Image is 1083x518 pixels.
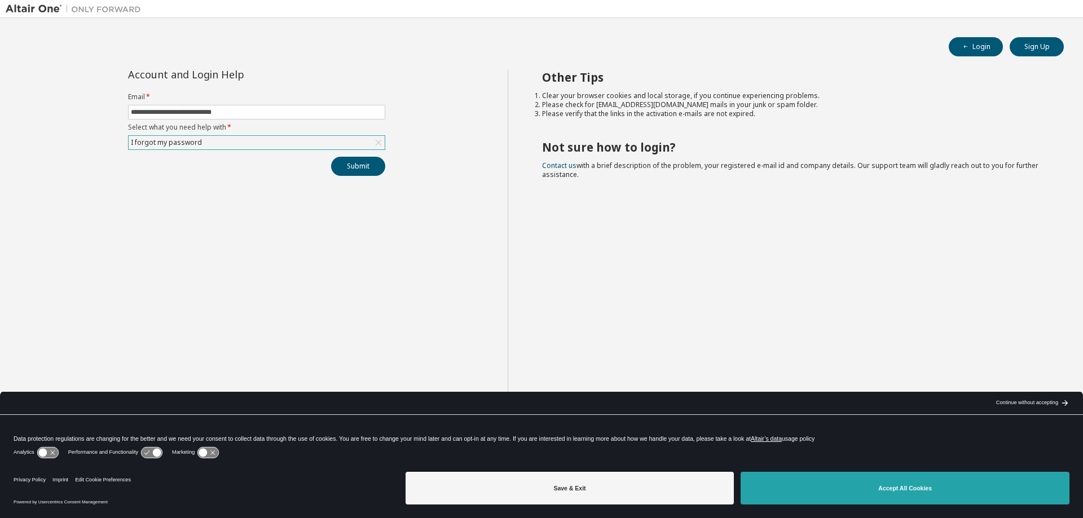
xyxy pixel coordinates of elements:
[129,136,204,149] div: I forgot my password
[542,91,1044,100] li: Clear your browser cookies and local storage, if you continue experiencing problems.
[949,37,1003,56] button: Login
[129,136,385,149] div: I forgot my password
[128,70,334,79] div: Account and Login Help
[128,123,385,132] label: Select what you need help with
[542,161,576,170] a: Contact us
[1010,37,1064,56] button: Sign Up
[542,70,1044,85] h2: Other Tips
[331,157,385,176] button: Submit
[542,140,1044,154] h2: Not sure how to login?
[542,109,1044,118] li: Please verify that the links in the activation e-mails are not expired.
[6,3,147,15] img: Altair One
[128,92,385,101] label: Email
[542,161,1038,179] span: with a brief description of the problem, your registered e-mail id and company details. Our suppo...
[542,100,1044,109] li: Please check for [EMAIL_ADDRESS][DOMAIN_NAME] mails in your junk or spam folder.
